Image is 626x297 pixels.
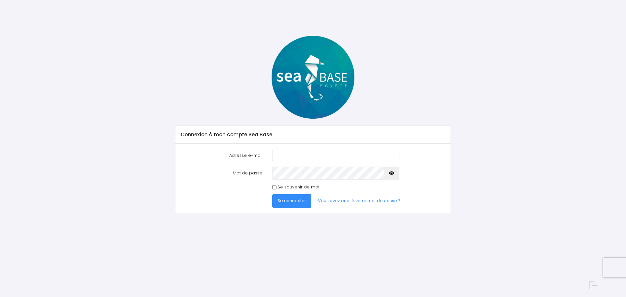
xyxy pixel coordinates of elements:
label: Adresse e-mail [176,149,267,162]
div: Connexion à mon compte Sea Base [175,126,450,144]
label: Mot de passe [176,167,267,180]
a: Vous avez oublié votre mot de passe ? [313,194,406,207]
button: Se connecter [272,194,311,207]
label: Se souvenir de moi [277,184,319,190]
span: Se connecter [277,198,306,204]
